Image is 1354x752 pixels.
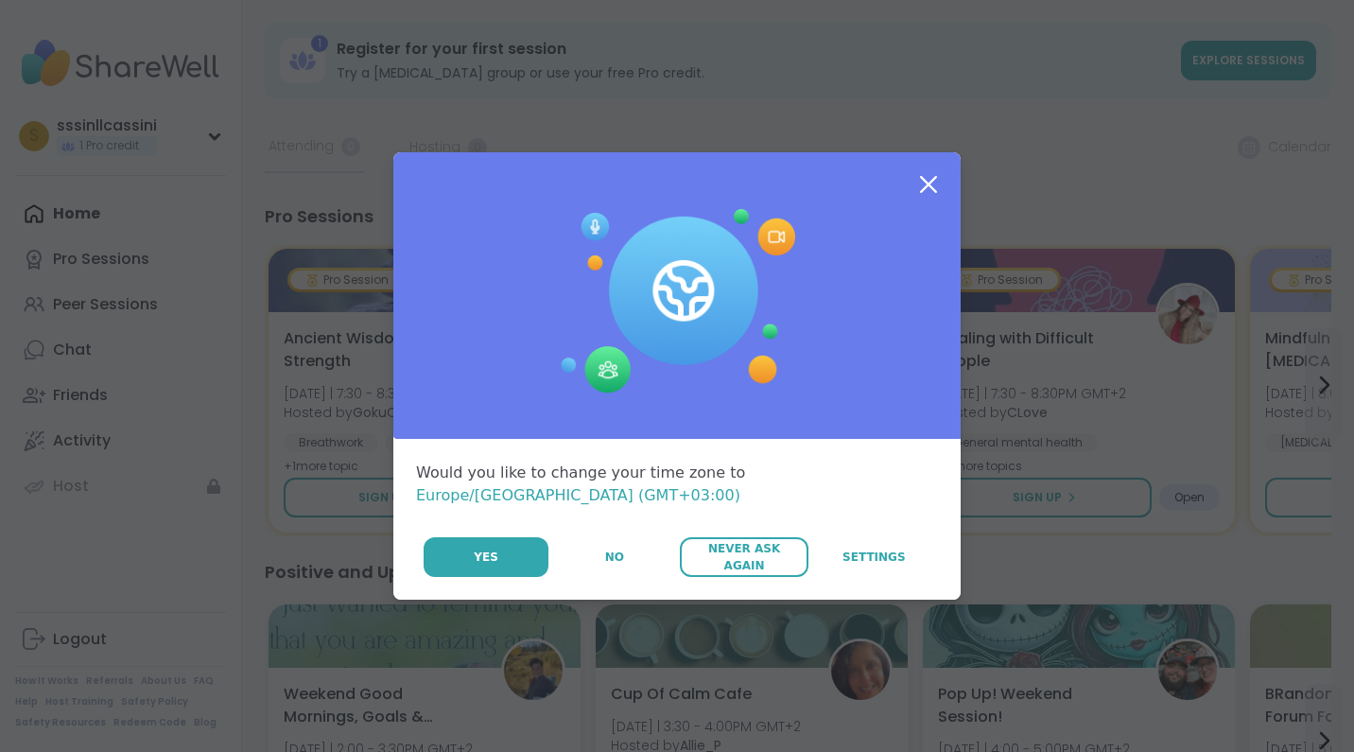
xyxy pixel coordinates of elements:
[550,537,678,577] button: No
[416,486,740,504] span: Europe/[GEOGRAPHIC_DATA] (GMT+03:00)
[689,540,798,574] span: Never Ask Again
[680,537,807,577] button: Never Ask Again
[810,537,938,577] a: Settings
[842,549,906,566] span: Settings
[424,537,548,577] button: Yes
[605,549,624,566] span: No
[416,462,938,507] div: Would you like to change your time zone to
[474,549,498,566] span: Yes
[559,209,795,394] img: Session Experience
